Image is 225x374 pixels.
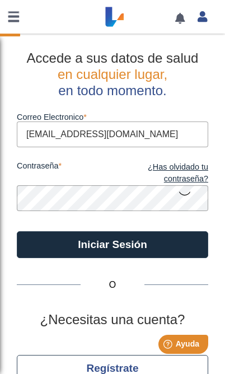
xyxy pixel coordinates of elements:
[112,161,208,185] a: ¿Has olvidado tu contraseña?
[81,278,144,292] span: O
[17,113,208,121] label: Correo Electronico
[17,231,208,258] button: Iniciar Sesión
[125,330,213,362] iframe: Help widget launcher
[27,50,199,66] span: Accede a sus datos de salud
[58,67,167,82] span: en cualquier lugar,
[17,312,208,328] h2: ¿Necesitas una cuenta?
[17,161,112,185] label: contraseña
[58,83,166,98] span: en todo momento.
